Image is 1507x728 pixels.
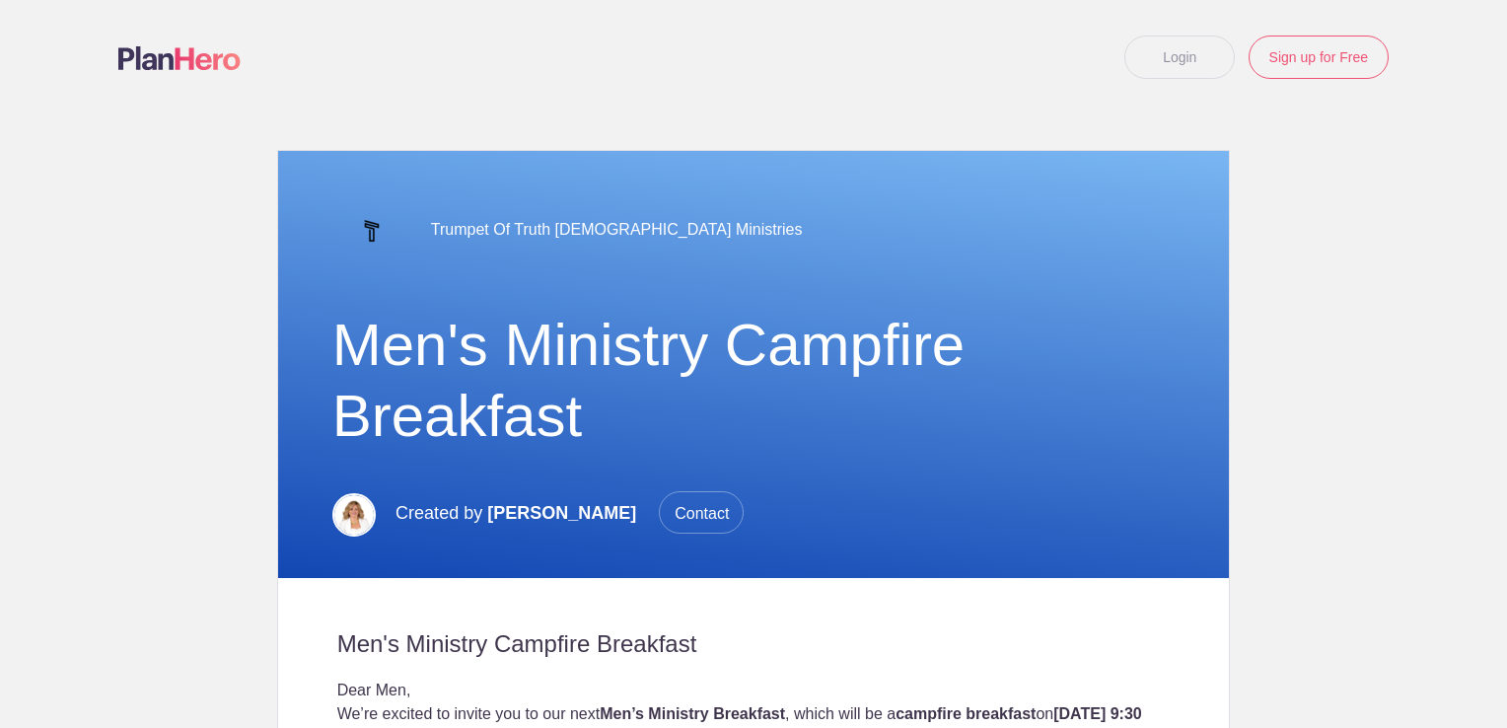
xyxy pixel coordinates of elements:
img: Logo main planhero [118,46,241,70]
strong: campfire breakfast [896,705,1036,722]
p: Created by [395,491,744,535]
div: Dear Men, [337,679,1171,702]
div: Trumpet Of Truth [DEMOGRAPHIC_DATA] Ministries [332,190,1176,270]
img: New trumpet logo black [332,191,411,270]
img: Copy of untitled %286.125 x 9.25 in%29 %281%29 [332,493,376,537]
strong: Men’s Ministry Breakfast [600,705,785,722]
span: [PERSON_NAME] [487,503,636,523]
a: Login [1124,36,1235,79]
a: Sign up for Free [1249,36,1389,79]
h1: Men's Ministry Campfire Breakfast [332,310,1176,452]
h2: Men's Ministry Campfire Breakfast [337,629,1171,659]
span: Contact [659,491,744,534]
